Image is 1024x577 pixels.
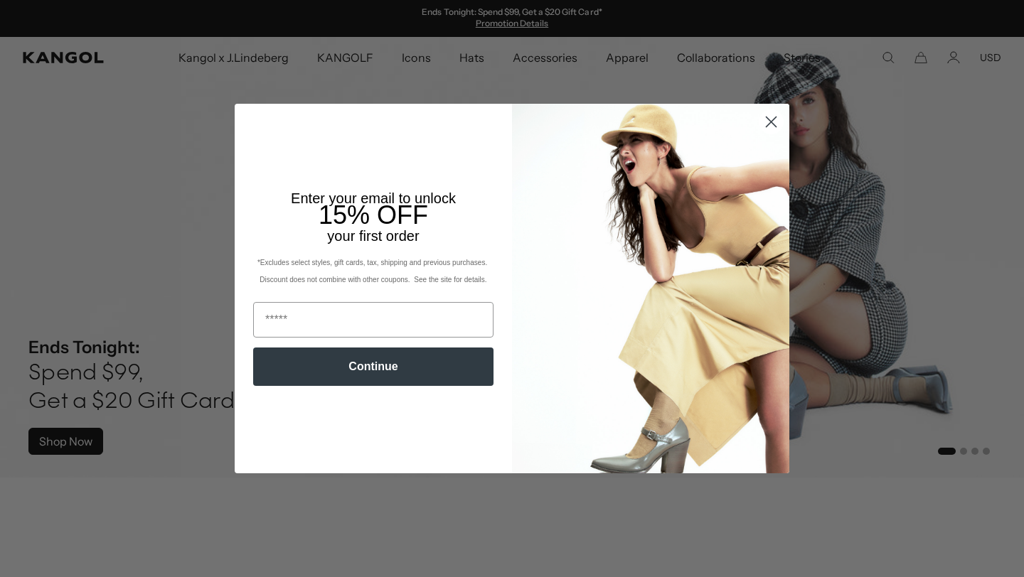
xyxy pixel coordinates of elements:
[319,200,428,230] span: 15% OFF
[257,259,489,284] span: *Excludes select styles, gift cards, tax, shipping and previous purchases. Discount does not comb...
[291,190,456,206] span: Enter your email to unlock
[327,228,419,244] span: your first order
[253,302,494,338] input: Email
[759,109,784,134] button: Close dialog
[253,347,494,386] button: Continue
[512,104,789,473] img: 93be19ad-e773-4382-80b9-c9d740c9197f.jpeg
